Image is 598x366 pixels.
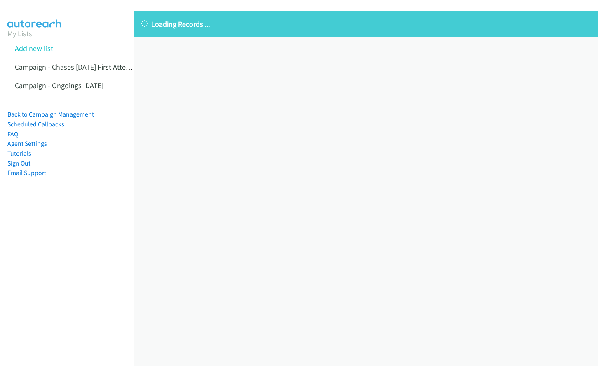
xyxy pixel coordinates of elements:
a: Add new list [15,44,53,53]
p: Loading Records ... [141,19,591,30]
a: Scheduled Callbacks [7,120,64,128]
a: Campaign - Ongoings [DATE] [15,81,103,90]
a: Sign Out [7,159,30,167]
a: Campaign - Chases [DATE] First Attempts [15,62,142,72]
a: Agent Settings [7,140,47,147]
a: Email Support [7,169,46,177]
a: My Lists [7,29,32,38]
a: Tutorials [7,149,31,157]
a: Back to Campaign Management [7,110,94,118]
a: FAQ [7,130,18,138]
